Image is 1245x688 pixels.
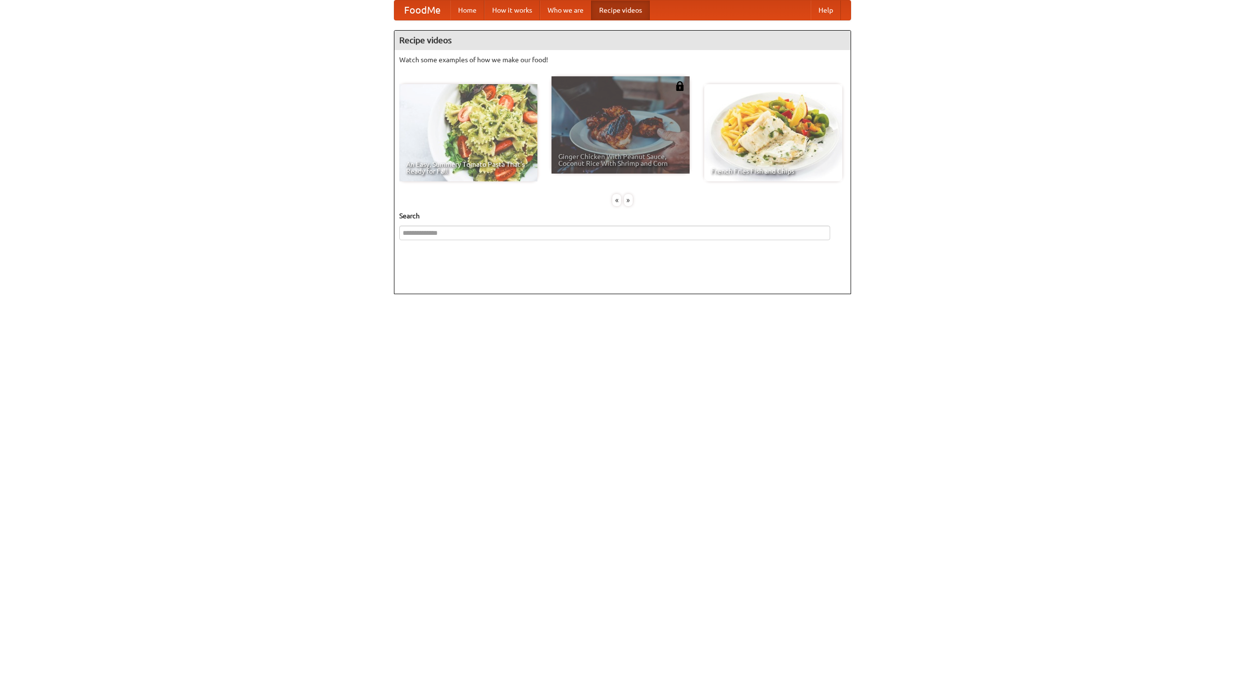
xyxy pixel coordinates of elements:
[711,168,836,175] span: French Fries Fish and Chips
[612,194,621,206] div: «
[811,0,841,20] a: Help
[394,31,851,50] h4: Recipe videos
[399,211,846,221] h5: Search
[675,81,685,91] img: 483408.png
[591,0,650,20] a: Recipe videos
[484,0,540,20] a: How it works
[450,0,484,20] a: Home
[394,0,450,20] a: FoodMe
[399,55,846,65] p: Watch some examples of how we make our food!
[406,161,531,175] span: An Easy, Summery Tomato Pasta That's Ready for Fall
[399,84,537,181] a: An Easy, Summery Tomato Pasta That's Ready for Fall
[540,0,591,20] a: Who we are
[704,84,842,181] a: French Fries Fish and Chips
[624,194,633,206] div: »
